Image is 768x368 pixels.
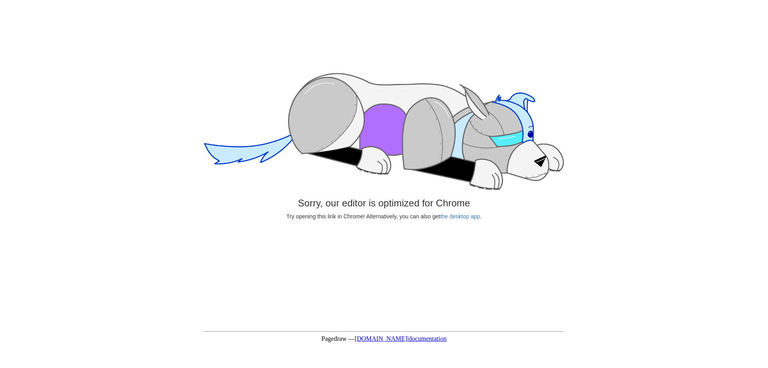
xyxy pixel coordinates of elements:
[204,73,564,190] img: down_pagedog.png
[286,213,482,220] span: Try opening this link in Chrome! Alternatively, you can also get .
[355,335,408,342] a: [DOMAIN_NAME]
[13,198,755,208] h3: Sorry, our editor is optimized for Chrome
[26,328,742,342] footer: Pagedraw — |
[440,213,480,220] a: the desktop app
[408,335,446,342] a: documentation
